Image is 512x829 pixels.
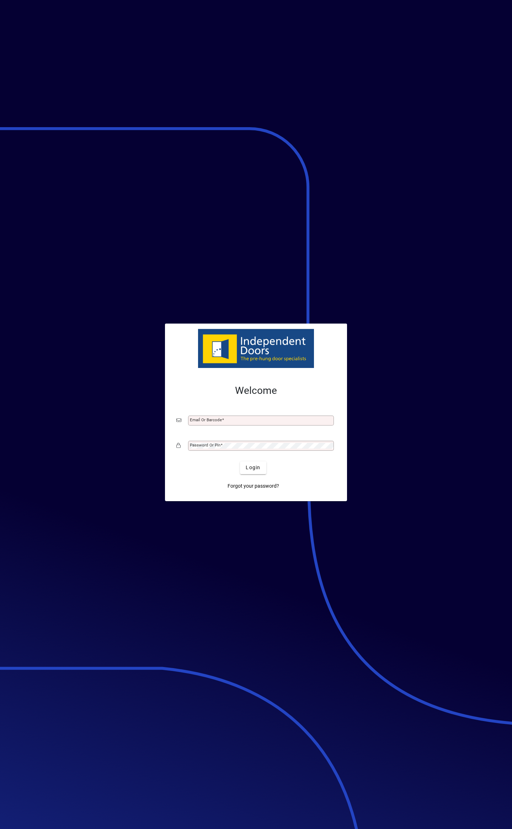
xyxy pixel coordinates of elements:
[228,482,279,490] span: Forgot your password?
[190,417,222,422] mat-label: Email or Barcode
[240,461,266,474] button: Login
[190,443,220,448] mat-label: Password or Pin
[246,464,260,471] span: Login
[176,385,336,397] h2: Welcome
[225,480,282,493] a: Forgot your password?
